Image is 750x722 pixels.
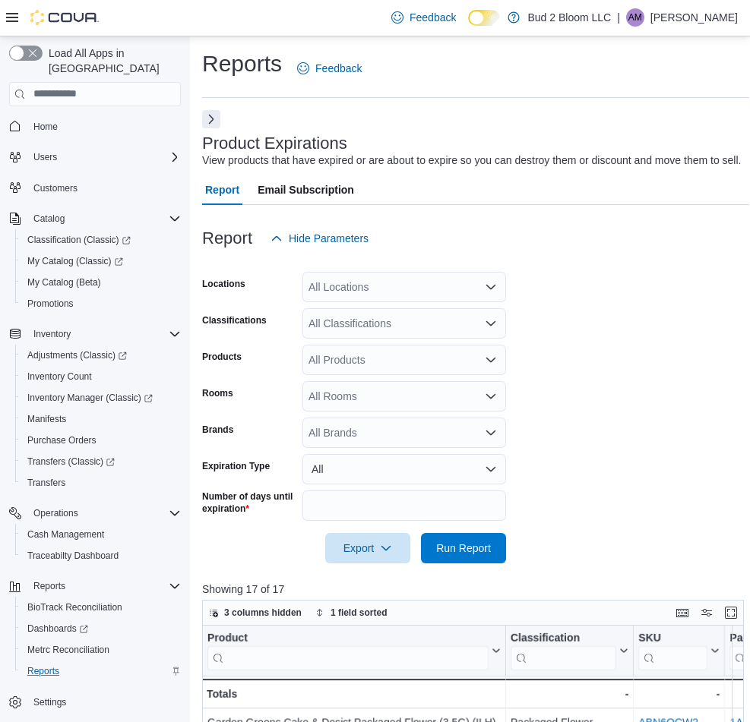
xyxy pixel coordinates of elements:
[21,431,103,449] a: Purchase Orders
[264,223,375,254] button: Hide Parameters
[27,298,74,310] span: Promotions
[224,607,302,619] span: 3 columns hidden
[468,10,500,26] input: Dark Mode
[27,349,127,361] span: Adjustments (Classic)
[421,533,506,563] button: Run Report
[698,604,716,622] button: Display options
[628,8,642,27] span: AM
[27,325,77,343] button: Inventory
[15,430,187,451] button: Purchase Orders
[202,582,749,597] p: Showing 17 of 17
[27,644,109,656] span: Metrc Reconciliation
[33,507,78,519] span: Operations
[21,231,181,249] span: Classification (Classic)
[21,662,65,680] a: Reports
[27,210,181,228] span: Catalog
[638,685,720,703] div: -
[15,408,187,430] button: Manifests
[33,151,57,163] span: Users
[203,604,308,622] button: 3 columns hidden
[21,452,181,471] span: Transfers (Classic)
[15,597,187,618] button: BioTrack Reconciliation
[673,604,691,622] button: Keyboard shortcuts
[27,255,123,267] span: My Catalog (Classic)
[27,118,64,136] a: Home
[27,276,101,288] span: My Catalog (Beta)
[202,110,220,128] button: Next
[21,547,181,565] span: Traceabilty Dashboard
[15,639,187,661] button: Metrc Reconciliation
[291,53,368,84] a: Feedback
[33,121,58,133] span: Home
[21,346,181,364] span: Adjustments (Classic)
[3,691,187,713] button: Settings
[27,370,92,383] span: Inventory Count
[485,427,497,439] button: Open list of options
[334,533,401,563] span: Export
[27,577,181,595] span: Reports
[21,252,129,270] a: My Catalog (Classic)
[202,490,296,515] label: Number of days until expiration
[258,175,354,205] span: Email Subscription
[27,456,115,468] span: Transfers (Classic)
[21,452,121,471] a: Transfers (Classic)
[27,601,122,613] span: BioTrack Reconciliation
[43,46,181,76] span: Load All Apps in [GEOGRAPHIC_DATA]
[207,631,489,645] div: Product
[27,504,84,522] button: Operations
[27,234,131,246] span: Classification (Classic)
[3,323,187,345] button: Inventory
[27,179,84,197] a: Customers
[202,424,233,436] label: Brands
[15,545,187,566] button: Traceabilty Dashboard
[617,8,620,27] p: |
[21,474,71,492] a: Transfers
[207,685,501,703] div: Totals
[3,147,187,168] button: Users
[21,410,72,428] a: Manifests
[27,392,153,404] span: Inventory Manager (Classic)
[3,177,187,199] button: Customers
[331,607,388,619] span: 1 field sorted
[27,413,66,425] span: Manifests
[33,328,71,340] span: Inventory
[21,598,181,616] span: BioTrack Reconciliation
[21,252,181,270] span: My Catalog (Classic)
[21,389,181,407] span: Inventory Manager (Classic)
[650,8,738,27] p: [PERSON_NAME]
[15,293,187,314] button: Promotions
[21,598,128,616] a: BioTrack Reconciliation
[21,641,181,659] span: Metrc Reconciliation
[207,631,489,670] div: Product
[511,631,628,670] button: Classification
[21,620,94,638] a: Dashboards
[385,2,462,33] a: Feedback
[21,620,181,638] span: Dashboards
[468,26,469,27] span: Dark Mode
[207,631,501,670] button: Product
[511,631,616,670] div: Classification
[27,623,88,635] span: Dashboards
[21,474,181,492] span: Transfers
[485,281,497,293] button: Open list of options
[3,208,187,229] button: Catalog
[27,528,104,541] span: Cash Management
[202,278,245,290] label: Locations
[21,295,181,313] span: Promotions
[27,117,181,136] span: Home
[15,366,187,387] button: Inventory Count
[33,580,65,592] span: Reports
[202,314,267,326] label: Classifications
[485,354,497,366] button: Open list of options
[15,345,187,366] a: Adjustments (Classic)
[626,8,644,27] div: Ariel Mizrahi
[15,251,187,272] a: My Catalog (Classic)
[33,182,78,194] span: Customers
[21,662,181,680] span: Reports
[21,295,80,313] a: Promotions
[289,231,369,246] span: Hide Parameters
[27,550,119,562] span: Traceabilty Dashboard
[315,61,362,76] span: Feedback
[202,460,270,472] label: Expiration Type
[511,685,628,703] div: -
